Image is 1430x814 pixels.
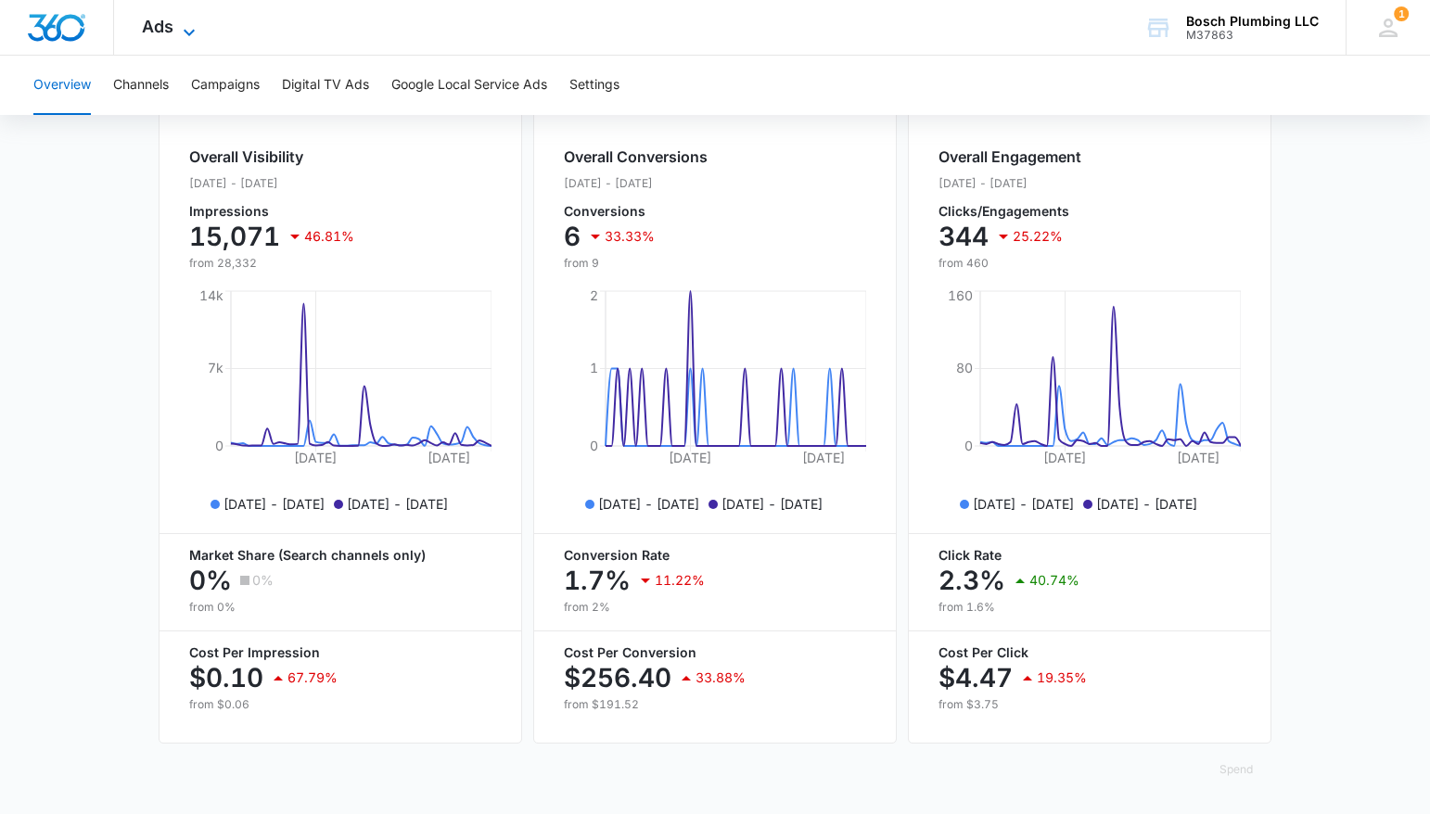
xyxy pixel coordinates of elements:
p: 11.22% [655,574,705,587]
p: 25.22% [1013,230,1063,243]
p: 40.74% [1029,574,1079,587]
p: 19.35% [1037,671,1087,684]
p: Click Rate [938,549,1241,562]
button: Overview [33,56,91,115]
p: Conversion Rate [564,549,866,562]
tspan: 2 [590,287,598,303]
button: Google Local Service Ads [391,56,547,115]
p: from 460 [938,255,1081,272]
p: Cost Per Impression [189,646,492,659]
tspan: 0 [215,438,223,453]
p: Conversions [564,205,708,218]
tspan: 1 [590,360,598,375]
p: $256.40 [564,663,671,693]
p: from 28,332 [189,255,354,272]
span: Ads [142,17,173,36]
tspan: [DATE] [1043,450,1086,465]
p: 344 [938,222,989,251]
tspan: 0 [964,438,973,453]
p: 33.88% [696,671,746,684]
p: from 1.6% [938,599,1241,616]
p: [DATE] - [DATE] [598,494,699,514]
h2: Overall Engagement [938,146,1081,168]
tspan: 7k [208,360,223,375]
p: Cost Per Click [938,646,1241,659]
span: 1 [1394,6,1409,21]
p: [DATE] - [DATE] [973,494,1074,514]
p: from 2% [564,599,866,616]
div: account id [1186,29,1319,42]
p: [DATE] - [DATE] [938,175,1081,192]
p: $4.47 [938,663,1013,693]
h2: Overall Visibility [189,146,354,168]
p: 0% [189,566,232,595]
p: 15,071 [189,222,280,251]
button: Spend [1201,747,1271,792]
p: Impressions [189,205,354,218]
p: 2.3% [938,566,1005,595]
p: 1.7% [564,566,631,595]
p: [DATE] - [DATE] [347,494,448,514]
p: [DATE] - [DATE] [189,175,354,192]
p: [DATE] - [DATE] [1096,494,1197,514]
div: notifications count [1394,6,1409,21]
p: Market Share (Search channels only) [189,549,492,562]
p: [DATE] - [DATE] [721,494,823,514]
p: Clicks/Engagements [938,205,1081,218]
p: Cost Per Conversion [564,646,866,659]
button: Digital TV Ads [282,56,369,115]
p: 6 [564,222,581,251]
tspan: [DATE] [428,450,470,465]
p: 67.79% [287,671,338,684]
p: from $191.52 [564,696,866,713]
tspan: 80 [956,360,973,375]
button: Campaigns [191,56,260,115]
tspan: 160 [948,287,973,303]
p: [DATE] - [DATE] [564,175,708,192]
tspan: 14k [199,287,223,303]
button: Settings [569,56,619,115]
h2: Overall Conversions [564,146,708,168]
tspan: [DATE] [1177,450,1219,465]
p: 0% [252,574,274,587]
tspan: [DATE] [669,450,711,465]
p: from $0.06 [189,696,492,713]
tspan: 0 [590,438,598,453]
tspan: [DATE] [294,450,337,465]
p: 33.33% [605,230,655,243]
p: from 9 [564,255,708,272]
div: account name [1186,14,1319,29]
p: 46.81% [304,230,354,243]
p: from 0% [189,599,492,616]
p: from $3.75 [938,696,1241,713]
tspan: [DATE] [802,450,845,465]
p: [DATE] - [DATE] [223,494,325,514]
button: Channels [113,56,169,115]
p: $0.10 [189,663,263,693]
